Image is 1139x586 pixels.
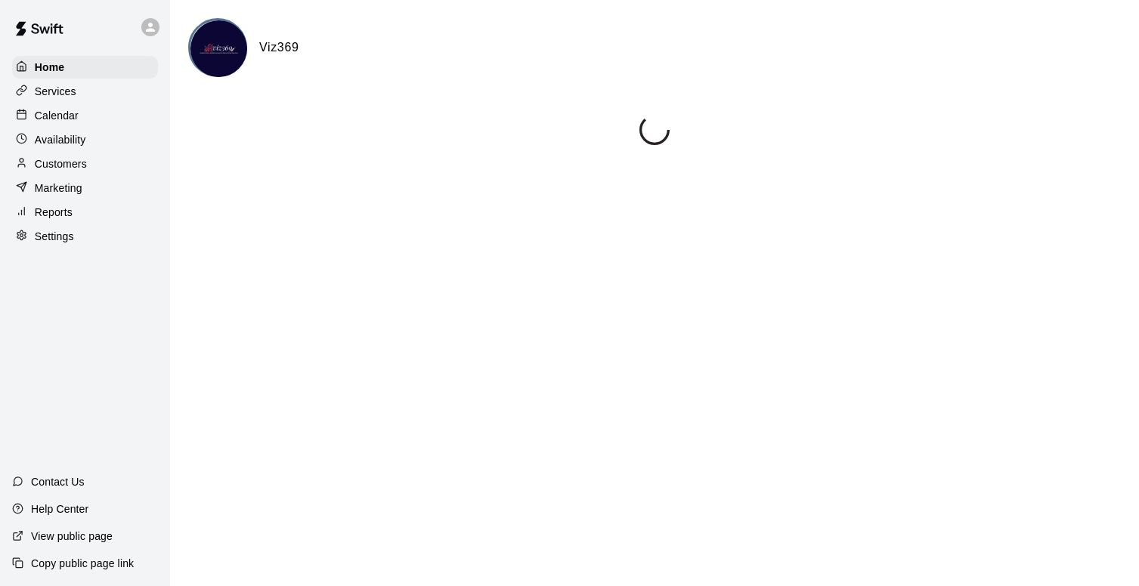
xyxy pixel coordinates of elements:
[35,132,86,147] p: Availability
[31,474,85,489] p: Contact Us
[31,556,134,571] p: Copy public page link
[35,180,82,196] p: Marketing
[12,128,158,151] a: Availability
[35,229,74,244] p: Settings
[35,60,65,75] p: Home
[12,201,158,224] a: Reports
[12,80,158,103] a: Services
[259,38,299,57] h6: Viz369
[35,205,73,220] p: Reports
[12,56,158,79] a: Home
[31,501,88,517] p: Help Center
[12,104,158,127] a: Calendar
[35,156,87,171] p: Customers
[12,177,158,199] a: Marketing
[12,225,158,248] a: Settings
[190,20,247,77] img: Viz369 logo
[35,108,79,123] p: Calendar
[31,529,113,544] p: View public page
[35,84,76,99] p: Services
[12,153,158,175] a: Customers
